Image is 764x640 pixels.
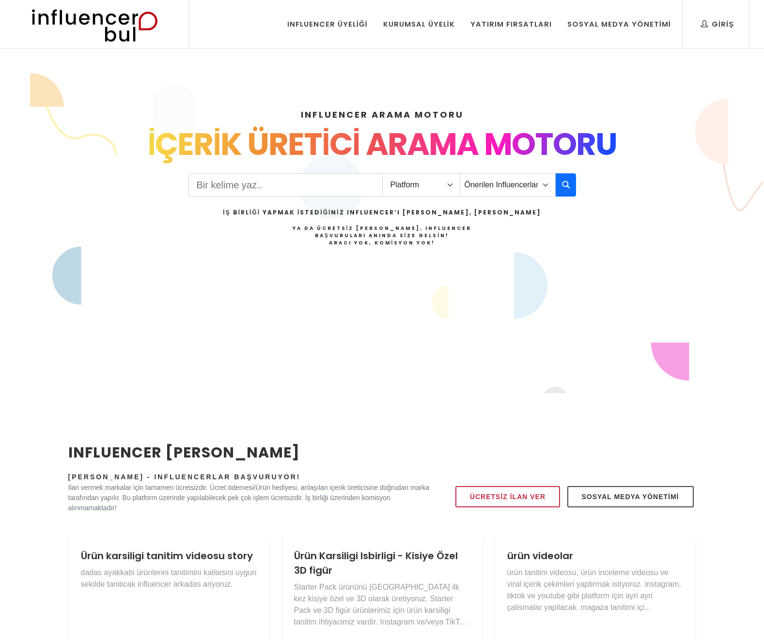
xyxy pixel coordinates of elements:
[507,549,573,563] a: ürün videolar
[68,121,696,168] div: İÇERİK ÜRETİCİ ARAMA MOTORU
[287,19,368,30] div: Influencer Üyeliği
[68,483,430,513] p: İlan vermek markalar için tamamen ücretsizdir. Ücret ödemesi/Ürün hediyesi, anlaşılan içerik üret...
[223,208,541,217] h2: İş Birliği Yapmak İstediğiniz Influencer’ı [PERSON_NAME], [PERSON_NAME]
[81,567,257,590] p: dadas ayakkabi ürünlerini tanitimini kalitesini uygun sekilde taniticak influencer arkadas ariyoruz.
[81,549,253,563] a: Ürün karsiligi tanitim videosu story
[567,486,694,507] a: Sosyal Medya Yönetimi
[68,108,696,121] h4: INFLUENCER ARAMA MOTORU
[470,491,546,503] span: Ücretsiz İlan Ver
[567,19,671,30] div: Sosyal Medya Yönetimi
[294,549,458,577] a: Ürün Karsiligi Isbirligi - Kisiye Özel 3D figür
[188,173,383,197] input: Search
[223,225,541,246] h4: Ya da Ücretsiz [PERSON_NAME], Influencer Başvuruları Anında Size Gelsin!
[294,581,470,628] p: Starter Pack ürününü [GEOGRAPHIC_DATA] ilk kez kisiye özel ve 3D olarak üretiyoruz. Starter Pack ...
[329,239,436,246] strong: Aracı Yok, Komisyon Yok!
[582,491,679,503] span: Sosyal Medya Yönetimi
[455,486,560,507] a: Ücretsiz İlan Ver
[383,19,455,30] div: Kurumsal Üyelik
[68,473,301,481] span: [PERSON_NAME] - Influencerlar Başvuruyor!
[701,19,734,30] div: Giriş
[68,442,430,463] h2: INFLUENCER [PERSON_NAME]
[507,567,684,613] p: ürün tanitim videosu, ürün inceleme videosu ve viral içerik çekimleri yaptirmak istiyoruz. instag...
[470,19,552,30] div: Yatırım Fırsatları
